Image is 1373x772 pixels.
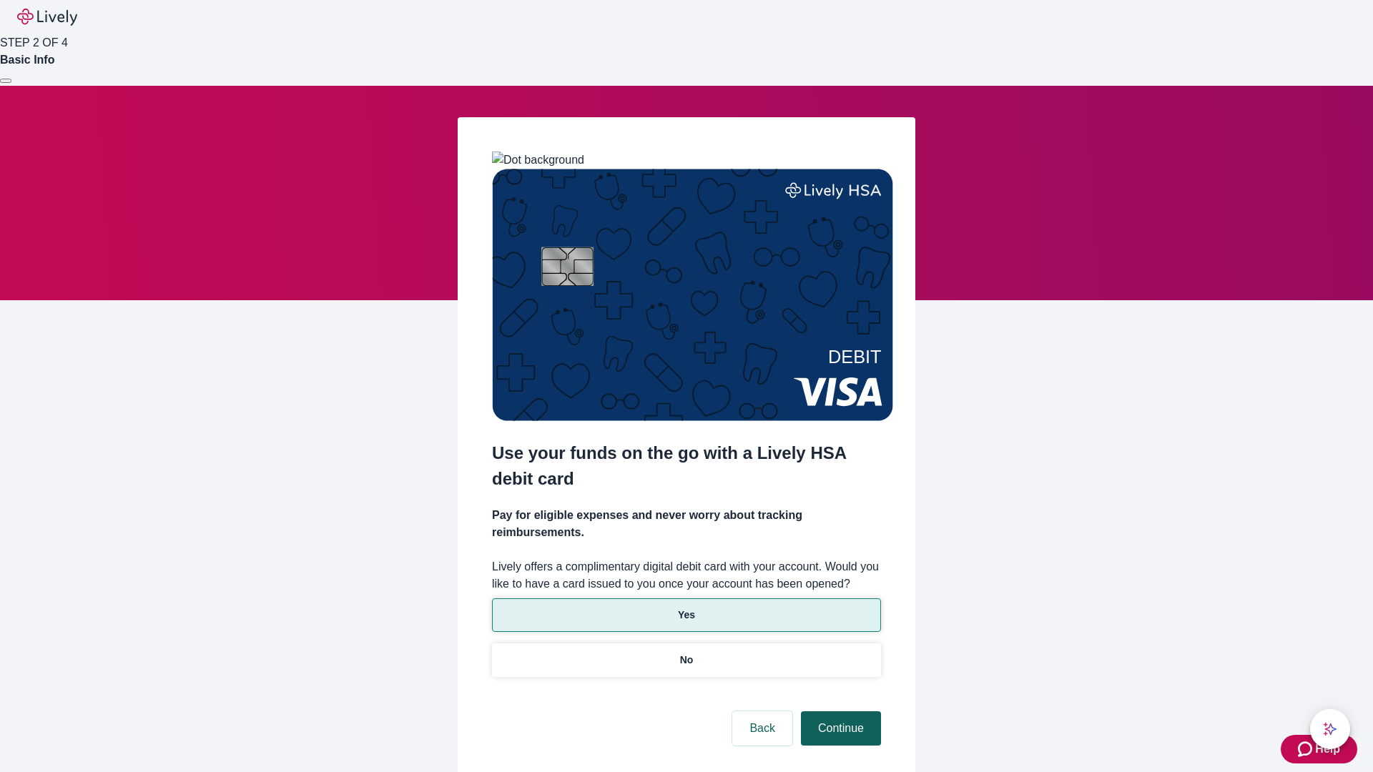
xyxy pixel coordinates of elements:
button: Zendesk support iconHelp [1281,735,1357,763]
button: Continue [801,711,881,746]
h2: Use your funds on the go with a Lively HSA debit card [492,440,881,492]
svg: Lively AI Assistant [1323,722,1337,736]
span: Help [1315,741,1340,758]
p: No [680,653,694,668]
button: No [492,643,881,677]
button: Back [732,711,792,746]
button: chat [1310,709,1350,749]
img: Lively [17,9,77,26]
button: Yes [492,598,881,632]
label: Lively offers a complimentary digital debit card with your account. Would you like to have a card... [492,558,881,593]
svg: Zendesk support icon [1298,741,1315,758]
h4: Pay for eligible expenses and never worry about tracking reimbursements. [492,507,881,541]
img: Dot background [492,152,584,169]
img: Debit card [492,169,893,421]
p: Yes [678,608,695,623]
